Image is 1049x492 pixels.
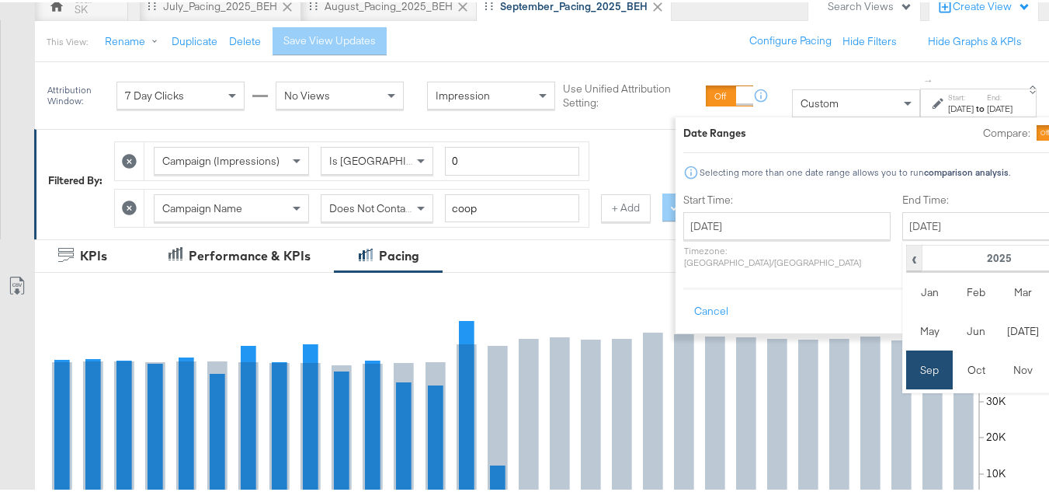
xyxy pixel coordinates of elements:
[922,76,936,82] span: ↑
[999,270,1046,309] td: Mar
[172,32,217,47] button: Duplicate
[948,100,974,113] div: [DATE]
[125,86,184,100] span: 7 Day Clicks
[683,190,891,205] label: Start Time:
[953,270,999,309] td: Feb
[445,145,579,173] input: Enter a number
[47,82,109,104] div: Attribution Window:
[601,192,651,220] button: + Add
[842,32,897,47] button: Hide Filters
[683,243,891,266] p: Timezone: [GEOGRAPHIC_DATA]/[GEOGRAPHIC_DATA]
[162,152,280,166] span: Campaign (Impressions)
[329,152,448,166] span: Is [GEOGRAPHIC_DATA]
[986,464,1006,478] text: 10K
[189,245,311,263] div: Performance & KPIs
[999,348,1046,387] td: Nov
[928,32,1022,47] button: Hide Graphs & KPIs
[162,199,242,213] span: Campaign Name
[699,165,1011,176] div: Selecting more than one date range allows you to run .
[229,32,261,47] button: Delete
[738,25,842,53] button: Configure Pacing
[445,192,579,221] input: Enter a search term
[683,124,746,138] div: Date Ranges
[948,90,974,100] label: Start:
[683,295,739,323] button: Cancel
[906,348,953,387] td: Sep
[983,124,1030,138] label: Compare:
[563,79,700,108] label: Use Unified Attribution Setting:
[974,100,987,112] strong: to
[284,86,330,100] span: No Views
[436,86,490,100] span: Impression
[47,33,88,46] div: This View:
[999,309,1046,348] td: [DATE]
[906,309,953,348] td: May
[908,244,921,267] span: ‹
[987,90,1013,100] label: End:
[987,100,1013,113] div: [DATE]
[986,392,1006,406] text: 30K
[924,164,1009,176] strong: comparison analysis
[906,270,953,309] td: Jan
[329,199,414,213] span: Does Not Contain
[801,94,839,108] span: Custom
[953,348,999,387] td: Oct
[986,427,1006,441] text: 20K
[94,26,175,54] button: Rename
[80,245,107,263] div: KPIs
[48,171,102,186] div: Filtered By:
[379,245,419,263] div: Pacing
[953,309,999,348] td: Jun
